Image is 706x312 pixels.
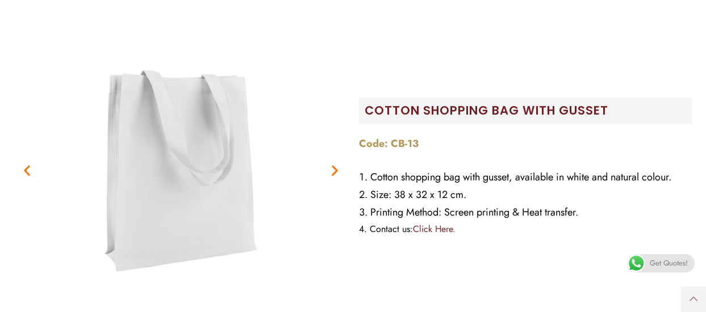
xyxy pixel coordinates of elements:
[14,28,347,312] div: 1 / 2
[650,254,688,272] span: Get Quotes!
[359,168,692,186] li: Cotton shopping bag with gusset, available in white and natural colour.
[39,28,323,312] img: CB-13-cotton-bags-coverage-2
[20,163,34,177] div: Previous slide
[14,28,348,312] div: Image Carousel
[413,222,456,235] a: Click Here.
[365,103,692,118] h2: Cotton Shopping Bag With Gusset
[328,163,342,177] div: Next slide
[359,186,692,204] li: Size: 38 x 32 x 12 cm.
[359,221,692,237] li: Contact us:
[359,204,692,221] li: Printing Method: Screen printing & Heat transfer.
[359,136,419,151] strong: Code: CB-13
